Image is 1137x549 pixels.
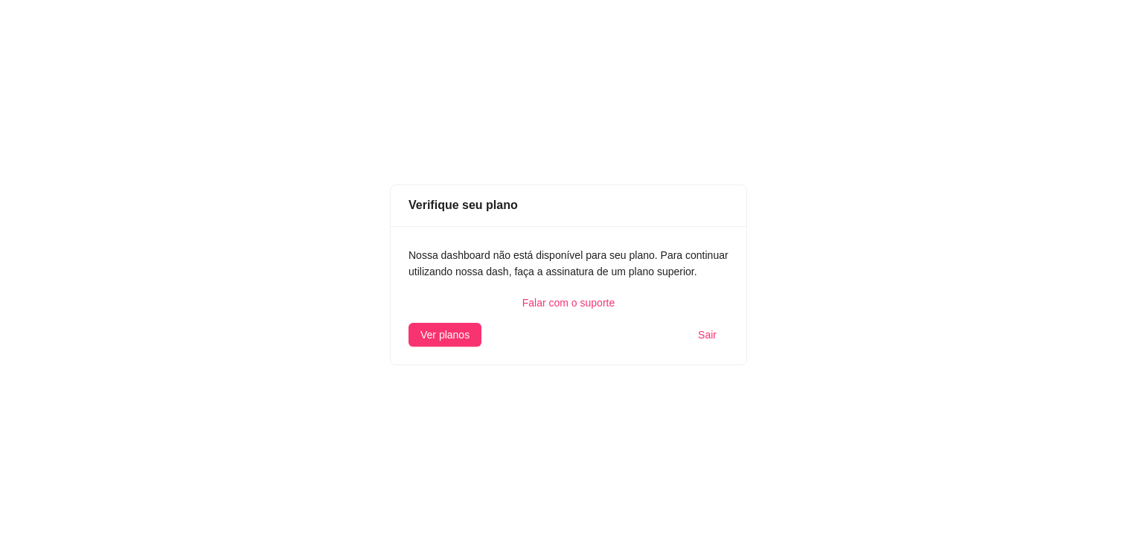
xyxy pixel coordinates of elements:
[409,247,728,280] div: Nossa dashboard não está disponível para seu plano. Para continuar utilizando nossa dash, faça a ...
[698,327,717,343] span: Sair
[409,196,728,214] div: Verifique seu plano
[420,327,470,343] span: Ver planos
[409,323,481,347] button: Ver planos
[409,295,728,311] a: Falar com o suporte
[686,323,728,347] button: Sair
